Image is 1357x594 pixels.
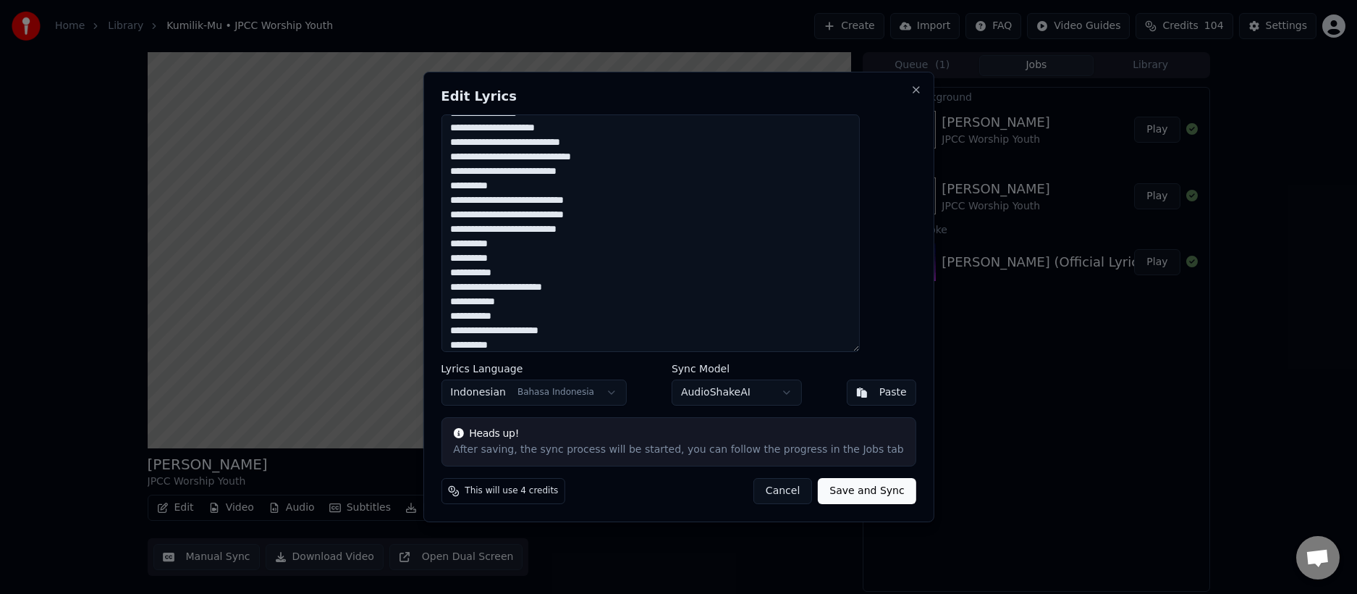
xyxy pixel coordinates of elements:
div: Paste [879,385,907,400]
div: Heads up! [453,427,903,441]
h2: Edit Lyrics [441,90,916,103]
button: Cancel [753,478,812,504]
button: Paste [847,380,916,406]
span: This will use 4 credits [465,485,558,497]
label: Sync Model [672,364,802,374]
div: After saving, the sync process will be started, you can follow the progress in the Jobs tab [453,443,903,457]
label: Lyrics Language [441,364,627,374]
button: Save and Sync [818,478,916,504]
